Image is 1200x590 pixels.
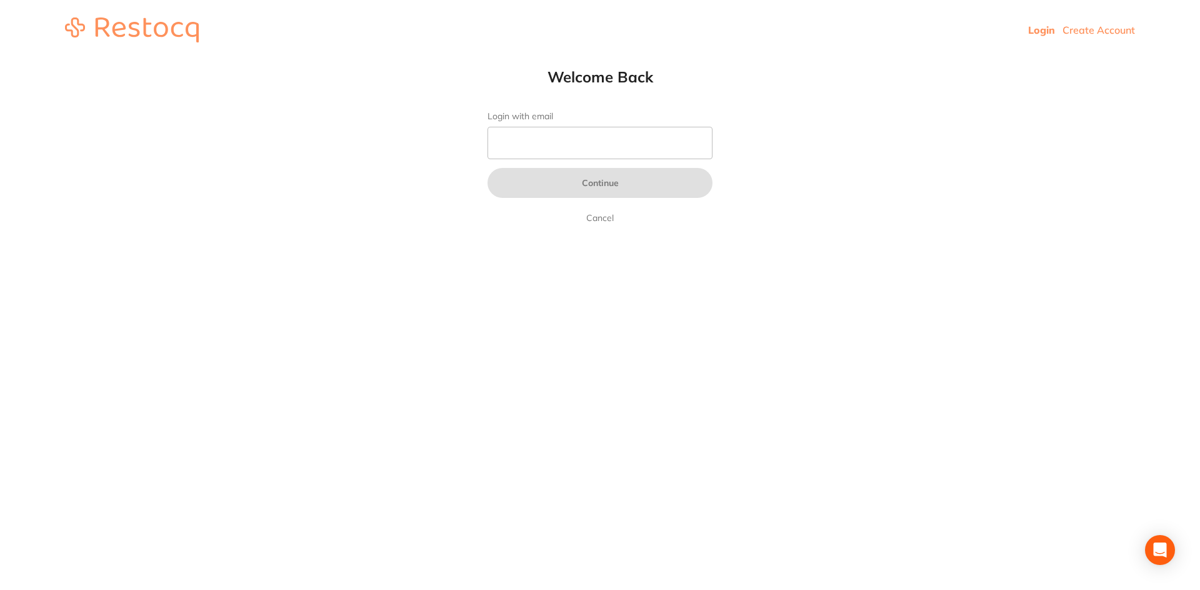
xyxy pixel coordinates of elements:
a: Create Account [1062,24,1135,36]
div: Open Intercom Messenger [1145,535,1175,565]
h1: Welcome Back [462,67,737,86]
label: Login with email [487,111,712,122]
a: Cancel [584,210,616,225]
a: Login [1028,24,1055,36]
img: restocq_logo.svg [65,17,199,42]
button: Continue [487,168,712,198]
